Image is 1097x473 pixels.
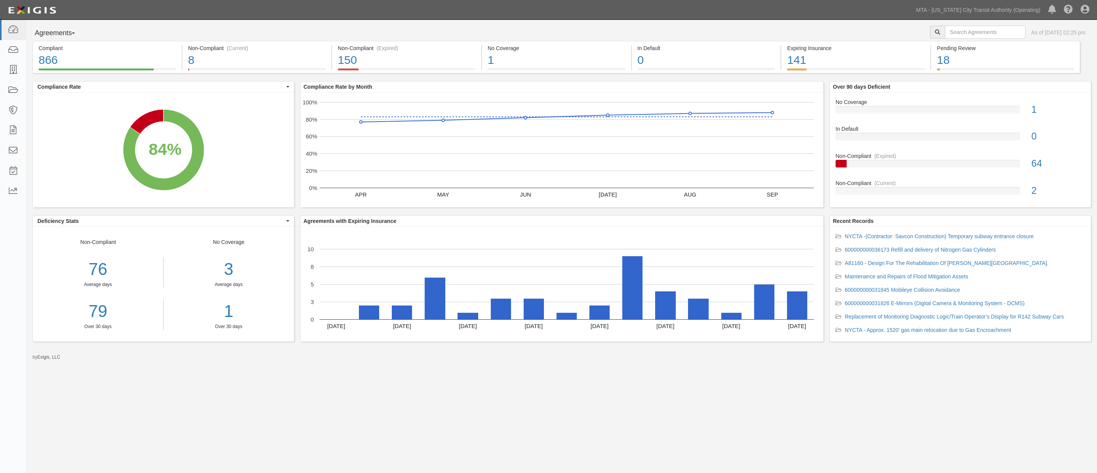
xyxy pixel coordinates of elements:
[833,218,874,224] b: Recent Records
[32,68,182,75] a: Compliant866
[845,260,1048,266] a: A81160 - Design For The Rehabilitation Of [PERSON_NAME][GEOGRAPHIC_DATA].
[937,44,1074,52] div: Pending Review
[684,191,696,197] text: AUG
[33,323,163,330] div: Over 30 days
[437,191,449,197] text: MAY
[845,233,1034,239] a: NYCTA -(Contractor: Savcon Construction) Temporary subway entrance closure
[306,150,317,157] text: 40%
[311,263,314,270] text: 8
[1031,29,1086,36] div: As of [DATE] 02:25 pm
[188,44,326,52] div: Non-Compliant (Current)
[845,314,1064,320] a: Replacement of Monitoring Diagnostic Logic/Train Operator’s Display for R142 Subway Cars
[787,52,925,68] div: 141
[39,44,176,52] div: Compliant
[39,52,176,68] div: 866
[149,138,182,161] div: 84%
[169,299,289,323] a: 1
[306,133,317,140] text: 60%
[830,179,1091,187] div: Non-Compliant
[599,191,617,197] text: [DATE]
[303,218,396,224] b: Agreements with Expiring Insurance
[912,2,1044,18] a: MTA - [US_STATE] City Transit Authority (Operating)
[937,52,1074,68] div: 18
[845,247,996,253] a: 600000000036173 Refill and delivery of Nitrogen Gas Cylinders
[845,287,960,293] a: 600000000031845 Mobileye Collision Avoidance
[164,238,294,330] div: No Coverage
[632,68,781,75] a: In Default0
[1026,130,1091,143] div: 0
[332,68,481,75] a: Non-Compliant(Expired)150
[845,273,968,280] a: Maintenance and Repairs of Flood Mitigation Assets
[33,93,294,207] div: A chart.
[311,316,314,322] text: 0
[33,281,163,288] div: Average days
[355,191,367,197] text: APR
[32,26,90,41] button: Agreements
[37,217,284,225] span: Deficiency Stats
[945,26,1026,39] input: Search Agreements
[393,322,411,329] text: [DATE]
[169,257,289,281] div: 3
[638,44,775,52] div: In Default
[37,354,60,360] a: Exigis, LLC
[306,116,317,122] text: 80%
[300,227,823,341] svg: A chart.
[303,99,317,105] text: 100%
[722,322,740,329] text: [DATE]
[311,281,314,287] text: 5
[488,44,625,52] div: No Coverage
[845,300,1025,306] a: 600000000031826 E-Mirrors (Digital Camera & Monitoring System - DCMS)
[33,257,163,281] div: 76
[309,184,317,191] text: 0%
[591,322,609,329] text: [DATE]
[303,84,372,90] b: Compliance Rate by Month
[788,322,806,329] text: [DATE]
[300,93,823,207] svg: A chart.
[33,299,163,323] a: 79
[338,44,475,52] div: Non-Compliant (Expired)
[520,191,531,197] text: JUN
[638,52,775,68] div: 0
[188,52,326,68] div: 8
[525,322,543,329] text: [DATE]
[833,84,890,90] b: Over 90 days Deficient
[874,152,896,160] div: (Expired)
[845,327,1011,333] a: NYCTA - Approx. 1520' gas main relocation due to Gas Encroachment
[1026,103,1091,117] div: 1
[830,125,1091,133] div: In Default
[787,44,925,52] div: Expiring Insurance
[1064,5,1073,15] i: Help Center - Complianz
[781,68,930,75] a: Expiring Insurance141
[1026,157,1091,171] div: 64
[33,81,294,92] button: Compliance Rate
[1026,184,1091,198] div: 2
[656,322,674,329] text: [DATE]
[227,44,248,52] div: (Current)
[37,83,284,91] span: Compliance Rate
[376,44,398,52] div: (Expired)
[32,354,60,361] small: by
[488,52,625,68] div: 1
[482,68,631,75] a: No Coverage1
[836,152,1085,179] a: Non-Compliant(Expired)64
[836,179,1085,201] a: Non-Compliant(Current)2
[830,98,1091,106] div: No Coverage
[874,179,896,187] div: (Current)
[306,167,317,174] text: 20%
[459,322,477,329] text: [DATE]
[182,68,331,75] a: Non-Compliant(Current)8
[307,245,314,252] text: 10
[836,98,1085,125] a: No Coverage1
[836,125,1085,152] a: In Default0
[931,68,1080,75] a: Pending Review18
[33,216,294,226] button: Deficiency Stats
[830,152,1091,160] div: Non-Compliant
[311,298,314,305] text: 3
[338,52,475,68] div: 150
[767,191,778,197] text: SEP
[6,3,58,17] img: logo-5460c22ac91f19d4615b14bd174203de0afe785f0fc80cf4dbbc73dc1793850b.png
